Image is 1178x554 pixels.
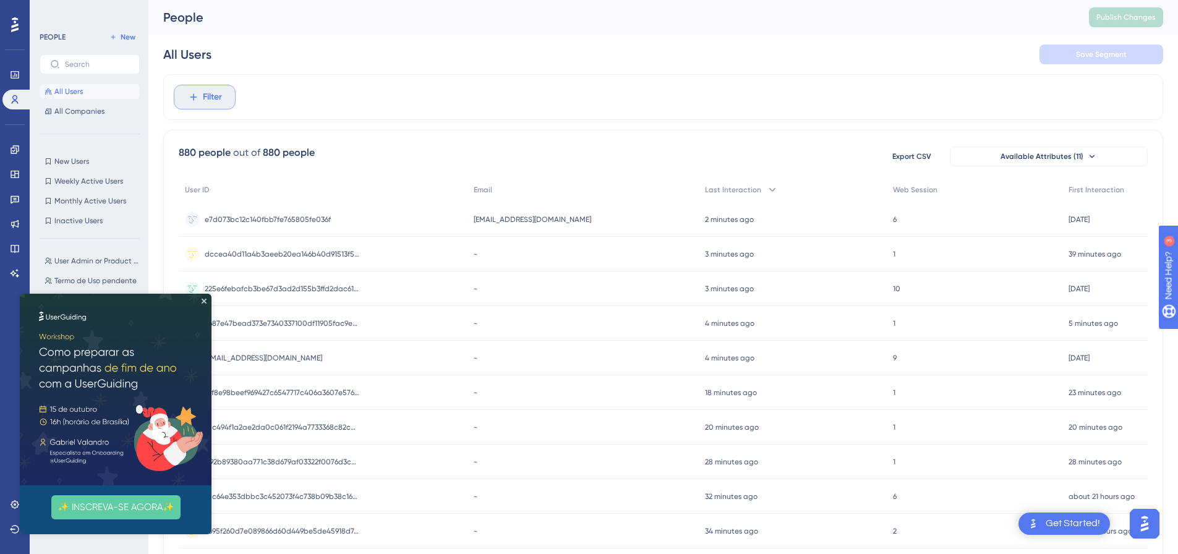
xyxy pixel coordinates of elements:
[40,273,147,288] button: Termo de Uso pendente
[40,174,140,189] button: Weekly Active Users
[1018,513,1110,535] div: Open Get Started! checklist
[474,249,477,259] span: -
[54,256,142,266] span: User Admin or Product Admin
[1126,505,1163,542] iframe: UserGuiding AI Assistant Launcher
[474,526,477,536] span: -
[474,492,477,501] span: -
[179,145,231,160] div: 880 people
[40,104,140,119] button: All Companies
[29,3,77,18] span: Need Help?
[893,249,895,259] span: 1
[32,202,161,226] button: ✨ INSCREVA-SE AGORA✨
[950,147,1148,166] button: Available Attributes (11)
[205,422,359,432] span: 1dc494f1a2ae2da0c061f2194a7733368c82c40719b3cfb6051a42ed82b8e737
[893,215,897,224] span: 6
[86,6,90,16] div: 3
[474,353,477,363] span: -
[205,492,359,501] span: 1dc64e353dbbc3c452073f4c738b09b38c16fcf7cb38e4ef15fd266c3532973f
[205,353,322,363] span: [EMAIL_ADDRESS][DOMAIN_NAME]
[474,422,477,432] span: -
[474,284,477,294] span: -
[705,215,754,224] time: 2 minutes ago
[54,87,83,96] span: All Users
[705,250,754,258] time: 3 minutes ago
[705,527,758,535] time: 34 minutes ago
[893,318,895,328] span: 1
[893,185,937,195] span: Web Session
[1069,423,1122,432] time: 20 minutes ago
[205,388,359,398] span: 18f8e98beef969427c6547717c406a3607e576ca13ee375d544269122d62a207
[705,185,761,195] span: Last Interaction
[65,60,129,69] input: Search
[1069,319,1118,328] time: 5 minutes ago
[174,85,236,109] button: Filter
[163,9,1058,26] div: People
[705,388,757,397] time: 18 minutes ago
[893,284,900,294] span: 10
[205,526,359,536] span: 6695f260d7e089866d60d449be5de45918d74ae816d0ea8eda6bf42305a98d10
[1069,185,1124,195] span: First Interaction
[121,32,135,42] span: New
[40,194,140,208] button: Monthly Active Users
[1039,45,1163,64] button: Save Segment
[474,318,477,328] span: -
[474,215,591,224] span: [EMAIL_ADDRESS][DOMAIN_NAME]
[705,423,759,432] time: 20 minutes ago
[474,388,477,398] span: -
[1001,151,1083,161] span: Available Attributes (11)
[205,318,359,328] span: 2687e47bead373e7340337100df11905fac9e01668392f6f7404f139f469ad7d
[54,106,105,116] span: All Companies
[1069,215,1090,224] time: [DATE]
[705,319,754,328] time: 4 minutes ago
[1046,517,1100,531] div: Get Started!
[705,354,754,362] time: 4 minutes ago
[1069,458,1122,466] time: 28 minutes ago
[1069,250,1121,258] time: 39 minutes ago
[40,293,147,308] button: Termo de Uso Aceito
[1026,516,1041,531] img: launcher-image-alternative-text
[54,276,137,286] span: Termo de Uso pendente
[1069,388,1121,397] time: 23 minutes ago
[1076,49,1127,59] span: Save Segment
[163,46,211,63] div: All Users
[474,185,492,195] span: Email
[893,457,895,467] span: 1
[40,154,140,169] button: New Users
[1069,527,1132,535] time: about 6 hours ago
[40,213,140,228] button: Inactive Users
[40,32,66,42] div: PEOPLE
[40,84,140,99] button: All Users
[1069,354,1090,362] time: [DATE]
[54,176,123,186] span: Weekly Active Users
[205,215,331,224] span: e7d073bc12c140fbb7fe765805fe036f
[233,145,260,160] div: out of
[1069,284,1090,293] time: [DATE]
[1096,12,1156,22] span: Publish Changes
[893,353,897,363] span: 9
[54,196,126,206] span: Monthly Active Users
[881,147,942,166] button: Export CSV
[54,216,103,226] span: Inactive Users
[705,458,758,466] time: 28 minutes ago
[182,5,187,10] div: Close Preview
[705,492,758,501] time: 32 minutes ago
[893,492,897,501] span: 6
[205,284,359,294] span: 225e6febafcb3be67d3ad2d155b3ffd2dac61818c4c0b7b4588a1a19fd846d90
[474,457,477,467] span: -
[893,422,895,432] span: 1
[105,30,140,45] button: New
[892,151,931,161] span: Export CSV
[263,145,315,160] div: 880 people
[893,388,895,398] span: 1
[705,284,754,293] time: 3 minutes ago
[1089,7,1163,27] button: Publish Changes
[205,457,359,467] span: 1f92b89380aa771c38d679af03322f0076d3ca1b84629306dfa2252a54098c15
[54,156,89,166] span: New Users
[893,526,897,536] span: 2
[185,185,210,195] span: User ID
[205,249,359,259] span: dccea40d11a4b3aeeb20ea146b40d91513f507cff913ebccf7edd721ec5d2806
[40,254,147,268] button: User Admin or Product Admin
[203,90,222,104] span: Filter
